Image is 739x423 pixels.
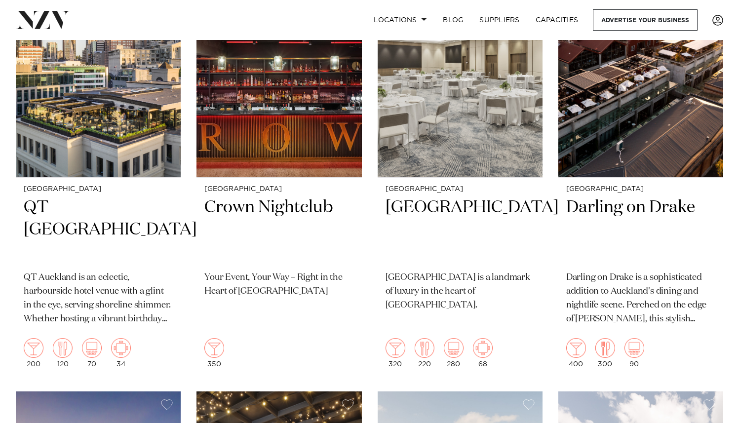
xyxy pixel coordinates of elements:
[204,186,353,193] small: [GEOGRAPHIC_DATA]
[53,338,73,368] div: 120
[111,338,131,368] div: 34
[204,338,224,368] div: 350
[204,338,224,358] img: cocktail.png
[471,9,527,31] a: SUPPLIERS
[16,11,70,29] img: nzv-logo.png
[204,196,353,263] h2: Crown Nightclub
[595,338,615,358] img: dining.png
[566,338,586,358] img: cocktail.png
[386,186,535,193] small: [GEOGRAPHIC_DATA]
[444,338,464,358] img: theatre.png
[624,338,644,368] div: 90
[435,9,471,31] a: BLOG
[366,9,435,31] a: Locations
[24,186,173,193] small: [GEOGRAPHIC_DATA]
[111,338,131,358] img: meeting.png
[624,338,644,358] img: theatre.png
[415,338,434,368] div: 220
[82,338,102,358] img: theatre.png
[24,196,173,263] h2: QT [GEOGRAPHIC_DATA]
[473,338,493,368] div: 68
[566,338,586,368] div: 400
[566,271,715,326] p: Darling on Drake is a sophisticated addition to Auckland's dining and nightlife scene. Perched on...
[53,338,73,358] img: dining.png
[528,9,586,31] a: Capacities
[386,338,405,358] img: cocktail.png
[444,338,464,368] div: 280
[566,196,715,263] h2: Darling on Drake
[204,271,353,299] p: Your Event, Your Way – Right in the Heart of [GEOGRAPHIC_DATA]
[595,338,615,368] div: 300
[386,271,535,312] p: [GEOGRAPHIC_DATA] is a landmark of luxury in the heart of [GEOGRAPHIC_DATA].
[386,338,405,368] div: 320
[82,338,102,368] div: 70
[473,338,493,358] img: meeting.png
[24,338,43,358] img: cocktail.png
[415,338,434,358] img: dining.png
[593,9,698,31] a: Advertise your business
[24,271,173,326] p: QT Auckland is an eclectic, harbourside hotel venue with a glint in the eye, serving shoreline sh...
[24,338,43,368] div: 200
[566,186,715,193] small: [GEOGRAPHIC_DATA]
[386,196,535,263] h2: [GEOGRAPHIC_DATA]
